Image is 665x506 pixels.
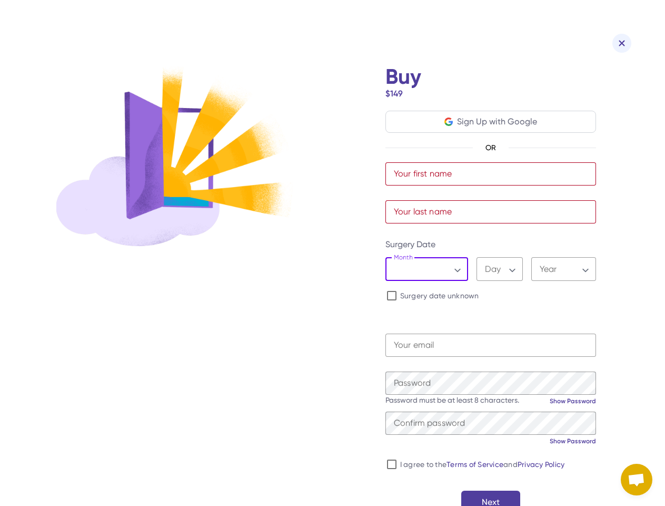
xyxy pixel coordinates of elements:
[385,238,596,251] label: Surgery Date
[473,141,509,154] span: OR
[621,464,652,495] div: Open chat
[457,115,537,128] div: Sign Up with Google
[446,460,503,469] a: Terms of Service
[398,290,479,301] label: Surgery date unknown
[56,66,293,246] img: Buy illustration
[619,40,625,46] img: Close icn
[385,87,403,100] div: $149
[398,459,565,470] label: I agree to the and
[444,115,537,128] button: Sign Up with Google
[550,397,596,405] a: Show Password
[518,460,565,469] a: Privacy Policy
[550,437,596,445] a: Show Password
[385,395,519,405] div: Password must be at least 8 characters.
[385,66,421,87] h1: Buy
